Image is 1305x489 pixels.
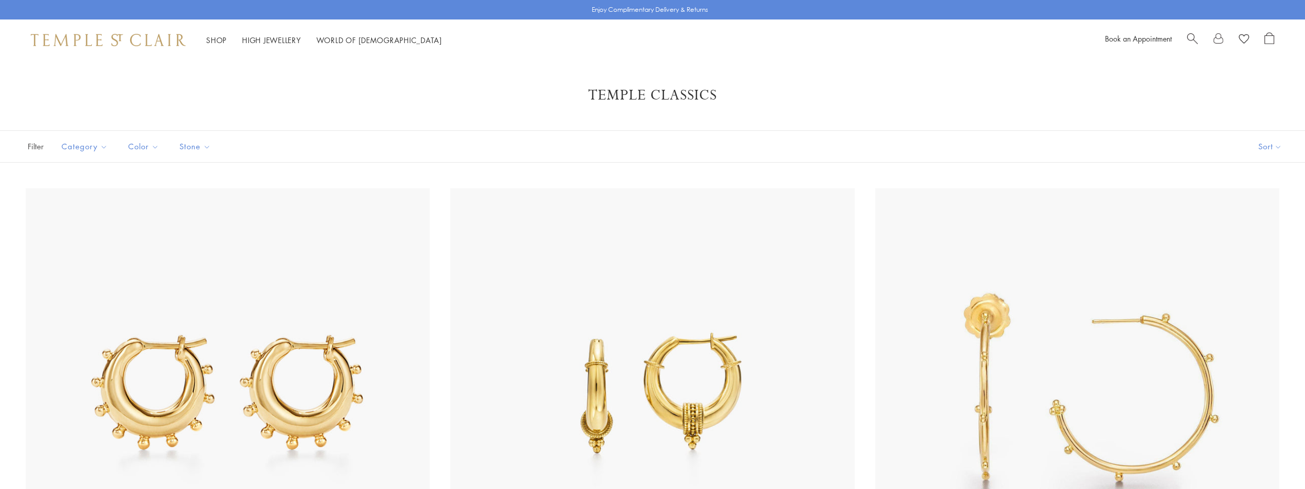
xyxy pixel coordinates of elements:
[206,34,442,47] nav: Main navigation
[1239,32,1249,48] a: View Wishlist
[54,135,115,158] button: Category
[206,35,227,45] a: ShopShop
[172,135,218,158] button: Stone
[123,140,167,153] span: Color
[31,34,186,46] img: Temple St. Clair
[56,140,115,153] span: Category
[41,86,1264,105] h1: Temple Classics
[242,35,301,45] a: High JewelleryHigh Jewellery
[174,140,218,153] span: Stone
[592,5,708,15] p: Enjoy Complimentary Delivery & Returns
[1187,32,1198,48] a: Search
[316,35,442,45] a: World of [DEMOGRAPHIC_DATA]World of [DEMOGRAPHIC_DATA]
[1264,32,1274,48] a: Open Shopping Bag
[1235,131,1305,162] button: Show sort by
[121,135,167,158] button: Color
[1105,33,1172,44] a: Book an Appointment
